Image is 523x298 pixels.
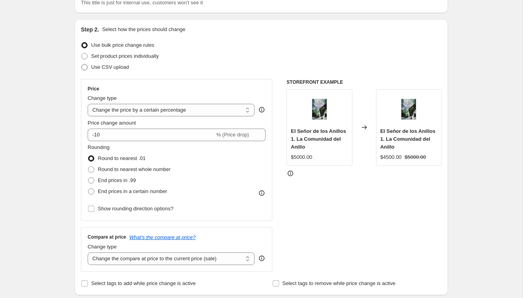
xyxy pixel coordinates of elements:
span: End prices in .99 [98,177,136,183]
span: Show rounding direction options? [98,206,173,212]
span: Round to nearest .01 [98,155,145,161]
img: Libro-2_80x.jpg [304,94,335,125]
p: Select how the prices should change [102,26,185,33]
span: Use bulk price change rules [91,42,154,48]
span: Change type [88,244,117,250]
h3: Price [88,86,99,92]
h3: Compare at price [88,234,126,240]
img: Libro-2_80x.jpg [393,94,424,125]
span: End prices in a certain number [98,188,167,194]
span: Select tags to add while price change is active [91,280,196,286]
span: Select tags to remove while price change is active [283,280,396,286]
span: % (Price drop) [216,132,249,138]
span: Use CSV upload [91,64,129,70]
input: -15 [88,129,215,141]
button: What's the compare at price? [129,234,196,240]
h6: STOREFRONT EXAMPLE [286,79,442,85]
span: Rounding [88,144,110,150]
h2: Step 2. [81,26,99,33]
span: El Señor de los Anillos 1. La Comunidad del Anillo [291,128,346,150]
div: $4500.00 [380,153,402,161]
span: Price change amount [88,120,136,126]
div: help [258,106,266,114]
div: $5000.00 [291,153,312,161]
div: help [258,254,266,262]
span: El Señor de los Anillos 1. La Comunidad del Anillo [380,128,435,150]
span: Set product prices individually [91,53,159,59]
span: Change type [88,95,117,101]
strike: $5000.00 [405,153,426,161]
span: Round to nearest whole number [98,166,171,172]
